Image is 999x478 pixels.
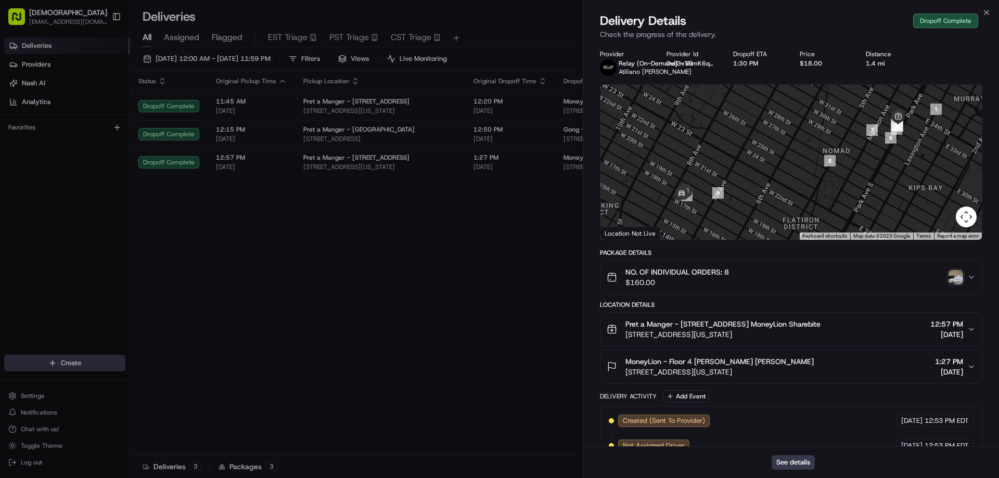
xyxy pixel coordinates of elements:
[866,124,878,136] div: 7
[625,319,821,329] span: Pret a Manger - [STREET_ADDRESS] MoneyLion Sharebite
[84,147,171,165] a: 💻API Documentation
[600,350,982,383] button: MoneyLion - Floor 4 [PERSON_NAME] [PERSON_NAME][STREET_ADDRESS][US_STATE]1:27 PM[DATE]
[733,50,783,58] div: Dropoff ETA
[916,233,931,239] a: Terms (opens in new tab)
[10,152,19,160] div: 📗
[619,59,693,68] span: Relay (On-Demand) - SB
[600,12,686,29] span: Delivery Details
[930,104,942,115] div: 1
[600,301,982,309] div: Location Details
[712,187,724,199] div: 9
[104,176,126,184] span: Pylon
[625,367,814,377] span: [STREET_ADDRESS][US_STATE]
[733,59,783,68] div: 1:30 PM
[6,147,84,165] a: 📗Knowledge Base
[600,59,617,76] img: relay_logo_black.png
[600,50,650,58] div: Provider
[853,233,910,239] span: Map data ©2025 Google
[892,120,903,132] div: 5
[625,277,729,288] span: $160.00
[885,132,896,144] div: 6
[600,313,982,346] button: Pret a Manger - [STREET_ADDRESS] MoneyLion Sharebite[STREET_ADDRESS][US_STATE]12:57 PM[DATE]
[10,99,29,118] img: 1736555255976-a54dd68f-1ca7-489b-9aae-adbdc363a1c4
[625,329,821,340] span: [STREET_ADDRESS][US_STATE]
[73,176,126,184] a: Powered byPylon
[625,267,729,277] span: NO. OF INDIVIDUAL ORDERS: 8
[98,151,167,161] span: API Documentation
[10,42,189,58] p: Welcome 👋
[772,455,815,470] button: See details
[824,155,836,166] div: 8
[667,59,716,68] button: 0wj3xVumK6qwvBhSLxzPenm0
[949,270,963,285] img: photo_proof_of_delivery image
[10,10,31,31] img: Nash
[901,441,923,450] span: [DATE]
[623,441,685,450] span: Not Assigned Driver
[600,29,982,40] p: Check the progress of the delivery.
[27,67,172,78] input: Clear
[800,59,850,68] div: $18.00
[88,152,96,160] div: 💻
[21,151,80,161] span: Knowledge Base
[619,68,691,76] span: Atiliano [PERSON_NAME]
[663,390,709,403] button: Add Event
[930,319,963,329] span: 12:57 PM
[177,102,189,115] button: Start new chat
[623,416,705,425] span: Created (Sent To Provider)
[956,206,977,227] button: Map camera controls
[667,50,716,58] div: Provider Id
[600,392,657,401] div: Delivery Activity
[866,59,916,68] div: 1.4 mi
[935,367,963,377] span: [DATE]
[925,416,969,425] span: 12:53 PM EDT
[603,226,637,240] img: Google
[35,99,171,110] div: Start new chat
[625,356,814,367] span: MoneyLion - Floor 4 [PERSON_NAME] [PERSON_NAME]
[600,261,982,294] button: NO. OF INDIVIDUAL ORDERS: 8$160.00photo_proof_of_delivery image
[600,227,660,240] div: Location Not Live
[866,50,916,58] div: Distance
[925,441,969,450] span: 12:53 PM EDT
[600,249,982,257] div: Package Details
[800,50,850,58] div: Price
[935,356,963,367] span: 1:27 PM
[35,110,132,118] div: We're available if you need us!
[937,233,979,239] a: Report a map error
[802,232,847,240] button: Keyboard shortcuts
[930,329,963,340] span: [DATE]
[891,119,902,131] div: 4
[603,226,637,240] a: Open this area in Google Maps (opens a new window)
[901,416,923,425] span: [DATE]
